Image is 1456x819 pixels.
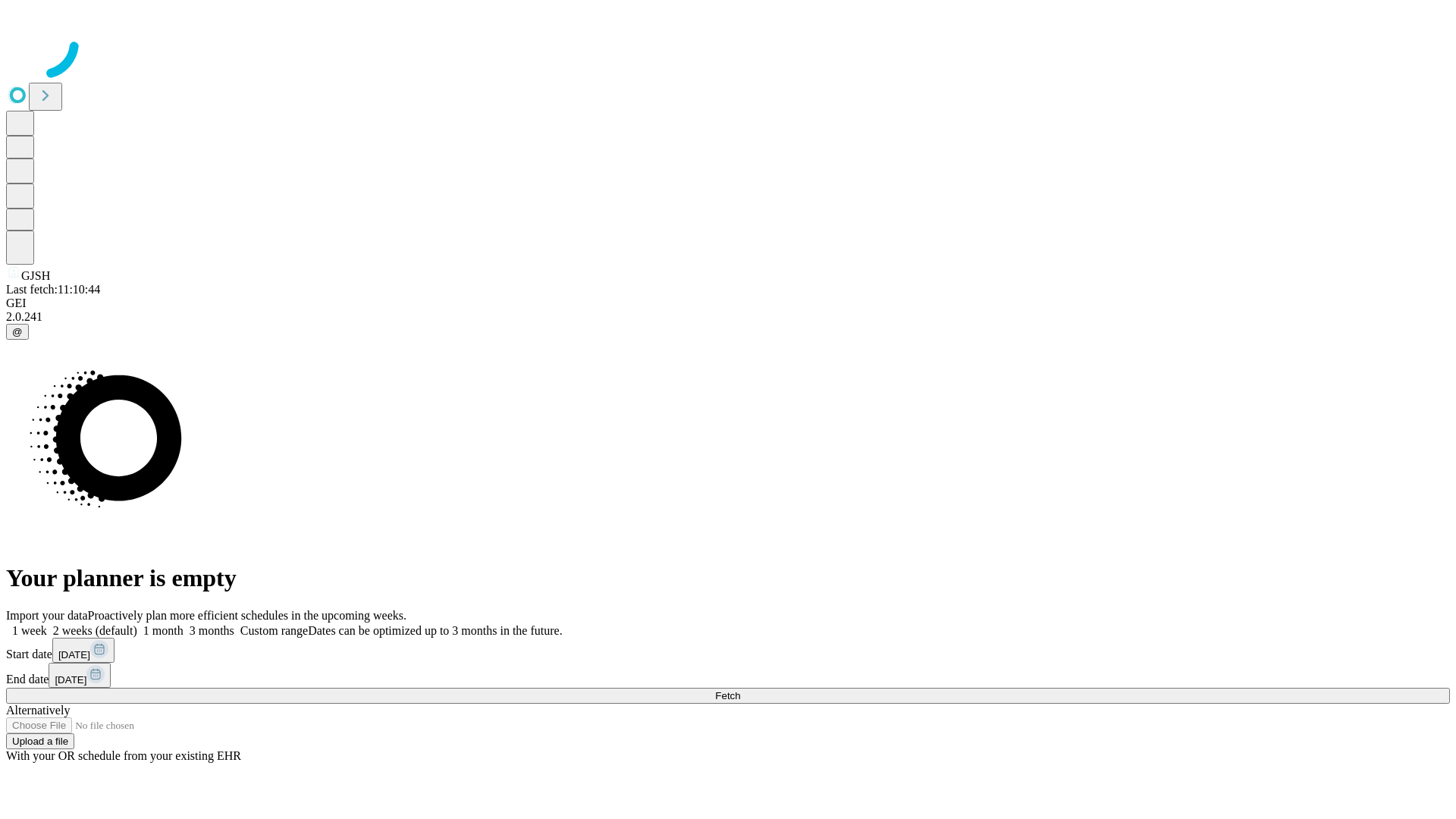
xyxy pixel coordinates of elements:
[88,609,406,622] span: Proactively plan more efficient schedules in the upcoming weeks.
[12,624,47,637] span: 1 week
[55,674,86,686] span: [DATE]
[6,310,1450,324] div: 2.0.241
[6,638,1450,663] div: Start date
[6,733,74,749] button: Upload a file
[715,690,740,701] span: Fetch
[240,624,308,637] span: Custom range
[53,624,137,637] span: 2 weeks (default)
[6,324,29,340] button: @
[6,688,1450,704] button: Fetch
[190,624,234,637] span: 3 months
[58,649,90,661] span: [DATE]
[6,564,1450,592] h1: Your planner is empty
[6,297,1450,310] div: GEI
[6,749,241,762] span: With your OR schedule from your existing EHR
[52,638,115,663] button: [DATE]
[6,663,1450,688] div: End date
[6,704,70,717] span: Alternatively
[143,624,184,637] span: 1 month
[49,663,111,688] button: [DATE]
[21,269,50,282] span: GJSH
[6,609,88,622] span: Import your data
[308,624,562,637] span: Dates can be optimized up to 3 months in the future.
[12,326,23,337] span: @
[6,283,100,296] span: Last fetch: 11:10:44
